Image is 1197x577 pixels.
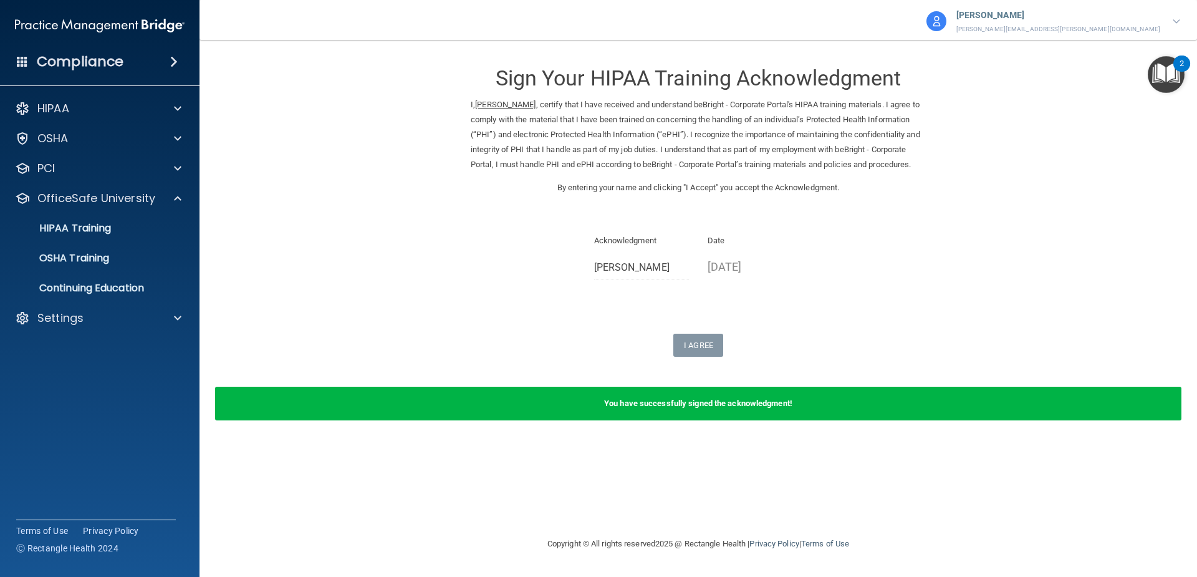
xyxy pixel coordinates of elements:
[956,24,1160,35] p: [PERSON_NAME][EMAIL_ADDRESS][PERSON_NAME][DOMAIN_NAME]
[37,311,84,326] p: Settings
[604,399,792,408] b: You have successfully signed the acknowledgment!
[708,233,803,248] p: Date
[15,101,181,116] a: HIPAA
[801,539,849,548] a: Terms of Use
[471,524,926,564] div: Copyright © All rights reserved 2025 @ Rectangle Health | |
[8,222,111,235] p: HIPAA Training
[15,161,181,176] a: PCI
[956,7,1160,24] p: [PERSON_NAME]
[749,539,799,548] a: Privacy Policy
[926,11,946,31] img: avatar.17b06cb7.svg
[15,13,185,38] img: PMB logo
[471,180,926,195] p: By entering your name and clicking "I Accept" you accept the Acknowledgment.
[37,191,155,206] p: OfficeSafe University
[83,525,139,537] a: Privacy Policy
[594,256,690,279] input: Full Name
[15,311,181,326] a: Settings
[16,525,68,537] a: Terms of Use
[1173,19,1180,24] img: arrow-down.227dba2b.svg
[708,256,803,277] p: [DATE]
[37,161,55,176] p: PCI
[37,53,123,70] h4: Compliance
[15,131,181,146] a: OSHA
[471,97,926,172] p: I, , certify that I have received and understand beBright - Corporate Portal's HIPAA training mat...
[37,131,69,146] p: OSHA
[1180,64,1184,80] div: 2
[37,101,69,116] p: HIPAA
[673,334,723,357] button: I Agree
[471,67,926,90] h3: Sign Your HIPAA Training Acknowledgment
[15,191,181,206] a: OfficeSafe University
[475,100,536,109] ins: [PERSON_NAME]
[8,282,178,294] p: Continuing Education
[16,542,118,555] span: Ⓒ Rectangle Health 2024
[8,252,109,264] p: OSHA Training
[1148,56,1185,93] button: Open Resource Center, 2 new notifications
[594,233,690,248] p: Acknowledgment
